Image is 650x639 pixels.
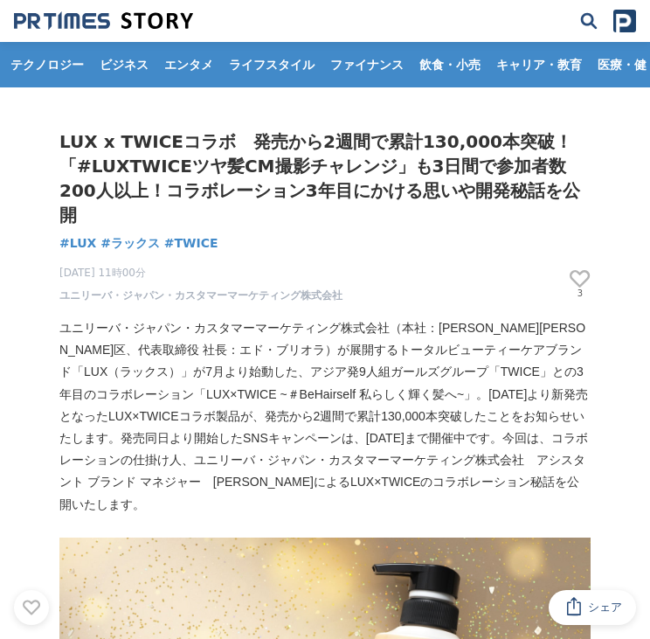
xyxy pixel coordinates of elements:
img: prtimes [613,10,636,32]
span: [DATE] 11時00分 [59,265,342,281]
a: テクノロジー [3,42,91,87]
img: 成果の裏側にあるストーリーをメディアに届ける [14,11,193,31]
a: ファイナンス [323,42,411,87]
a: #TWICE [164,234,218,253]
a: 成果の裏側にあるストーリーをメディアに届ける 成果の裏側にあるストーリーをメディアに届ける [14,11,193,31]
a: #ラックス [100,234,160,253]
span: 飲食・小売 [412,57,487,73]
a: 飲食・小売 [412,42,487,87]
span: #TWICE [164,234,218,252]
h1: LUX x TWICEコラボ 発売から2週間で累計130,000本突破！「#LUXTWICEツヤ髪CM撮影チャレンジ」も3日間で参加者数200人以上！コラボレーション3年目にかける思いや開発秘話を公開 [59,129,591,227]
a: ユニリーバ・ジャパン・カスタマーマーケティング株式会社 [59,288,342,303]
a: キャリア・教育 [489,42,589,87]
a: #LUX [59,234,96,253]
span: #ラックス [100,234,160,252]
span: エンタメ [157,57,220,73]
span: シェア [588,600,622,615]
span: キャリア・教育 [489,57,589,73]
a: ビジネス [93,42,156,87]
p: ユニリーバ・ジャパン・カスタマーマーケティング株式会社（本社：[PERSON_NAME][PERSON_NAME]区、代表取締役 社長：エド・ブリオラ）が展開するトータルビューティーケアブランド... [59,317,591,516]
span: #LUX [59,234,96,252]
span: テクノロジー [3,57,91,73]
span: ビジネス [93,57,156,73]
a: ライフスタイル [222,42,322,87]
p: 3 [570,289,591,298]
span: ライフスタイル [222,57,322,73]
a: エンタメ [157,42,220,87]
button: シェア [549,590,636,625]
span: ファイナンス [323,57,411,73]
